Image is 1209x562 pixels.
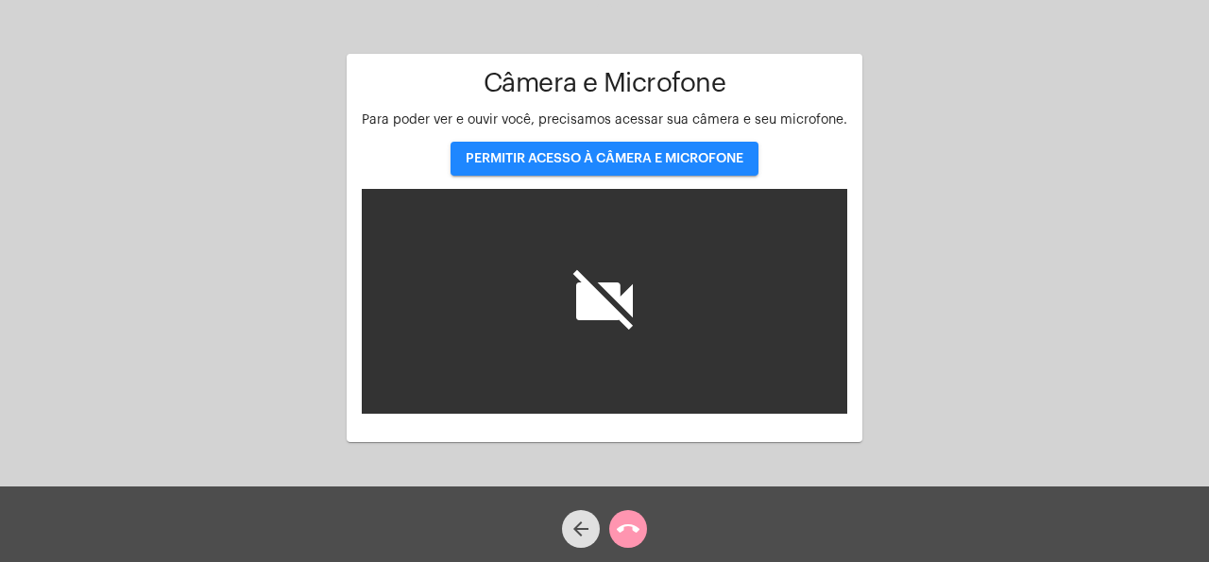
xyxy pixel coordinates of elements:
span: PERMITIR ACESSO À CÂMERA E MICROFONE [466,152,743,165]
span: Para poder ver e ouvir você, precisamos acessar sua câmera e seu microfone. [362,113,847,127]
i: videocam_off [567,264,642,339]
mat-icon: arrow_back [570,518,592,540]
button: PERMITIR ACESSO À CÂMERA E MICROFONE [451,142,758,176]
mat-icon: call_end [617,518,639,540]
h1: Câmera e Microfone [362,69,847,98]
